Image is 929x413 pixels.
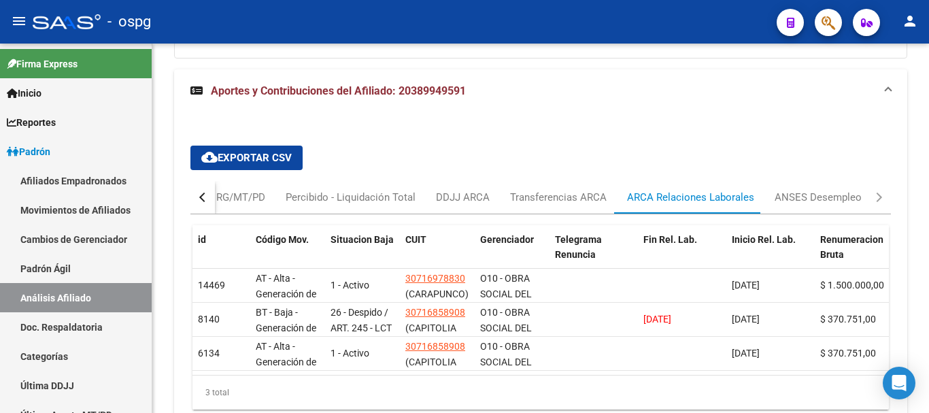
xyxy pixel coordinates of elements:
[201,149,218,165] mat-icon: cloud_download
[405,307,465,318] span: 30716858908
[174,69,907,113] mat-expansion-panel-header: Aportes y Contribuciones del Afiliado: 20389949591
[286,190,416,205] div: Percibido - Liquidación Total
[405,323,456,349] span: (CAPITOLIA S.R.L)
[201,152,292,164] span: Exportar CSV
[480,273,532,330] span: O10 - OBRA SOCIAL DEL PERSONAL GRAFICO
[732,314,760,325] span: [DATE]
[550,225,638,285] datatable-header-cell: Telegrama Renuncia
[638,225,726,285] datatable-header-cell: Fin Rel. Lab.
[480,307,532,364] span: O10 - OBRA SOCIAL DEL PERSONAL GRAFICO
[256,341,316,383] span: AT - Alta - Generación de clave
[732,234,796,245] span: Inicio Rel. Lab.
[7,56,78,71] span: Firma Express
[400,225,475,285] datatable-header-cell: CUIT
[643,314,671,325] span: [DATE]
[883,367,915,399] div: Open Intercom Messenger
[820,234,883,261] span: Renumeracion Bruta
[256,234,309,245] span: Código Mov.
[643,234,697,245] span: Fin Rel. Lab.
[627,190,754,205] div: ARCA Relaciones Laborales
[198,348,220,359] span: 6134
[256,307,316,349] span: BT - Baja - Generación de Clave
[820,314,876,325] span: $ 370.751,00
[198,280,225,291] span: 14469
[726,225,815,285] datatable-header-cell: Inicio Rel. Lab.
[331,307,392,333] span: 26 - Despido / ART. 245 - LCT
[198,234,206,245] span: id
[107,7,151,37] span: - ospg
[190,146,303,170] button: Exportar CSV
[192,225,250,285] datatable-header-cell: id
[192,376,889,410] div: 3 total
[815,225,890,285] datatable-header-cell: Renumeracion Bruta
[510,190,607,205] div: Transferencias ARCA
[198,314,220,325] span: 8140
[405,234,426,245] span: CUIT
[555,234,602,261] span: Telegrama Renuncia
[11,13,27,29] mat-icon: menu
[902,13,918,29] mat-icon: person
[7,86,41,101] span: Inicio
[211,84,466,97] span: Aportes y Contribuciones del Afiliado: 20389949591
[7,115,56,130] span: Reportes
[480,234,534,245] span: Gerenciador
[475,225,550,285] datatable-header-cell: Gerenciador
[331,234,394,245] span: Situacion Baja
[820,348,876,359] span: $ 370.751,00
[331,280,369,291] span: 1 - Activo
[732,348,760,359] span: [DATE]
[732,280,760,291] span: [DATE]
[405,341,465,352] span: 30716858908
[405,273,465,284] span: 30716978830
[7,144,50,159] span: Padrón
[331,348,369,359] span: 1 - Activo
[405,357,456,383] span: (CAPITOLIA S.R.L)
[250,225,325,285] datatable-header-cell: Código Mov.
[256,273,316,315] span: AT - Alta - Generación de clave
[436,190,490,205] div: DDJJ ARCA
[325,225,400,285] datatable-header-cell: Situacion Baja
[480,341,532,398] span: O10 - OBRA SOCIAL DEL PERSONAL GRAFICO
[405,288,469,299] span: (CARAPUNCO)
[775,190,862,205] div: ANSES Desempleo
[820,280,884,291] span: $ 1.500.000,00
